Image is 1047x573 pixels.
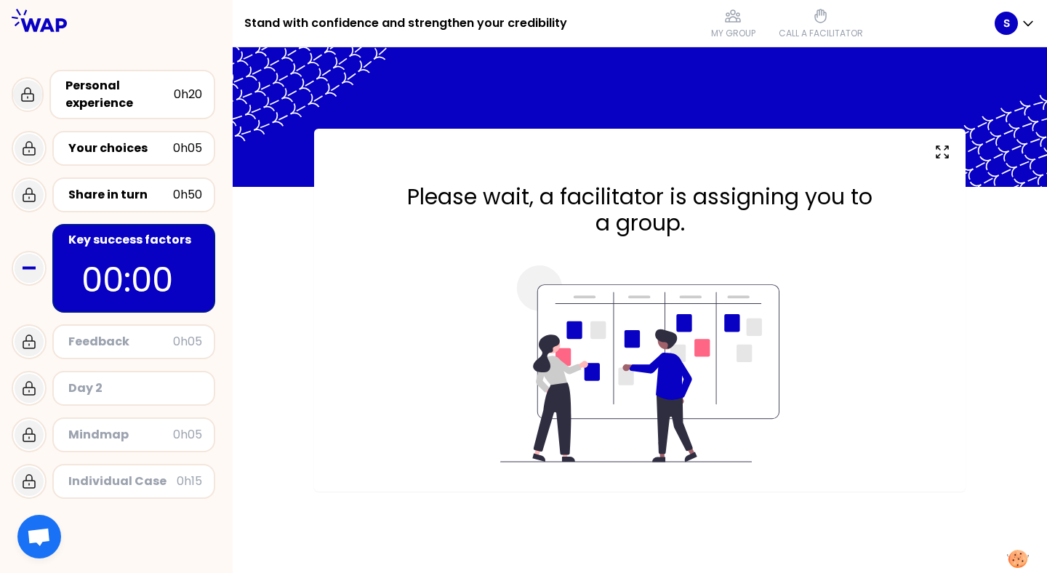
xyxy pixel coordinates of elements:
[65,77,174,112] div: Personal experience
[995,12,1035,35] button: S
[68,426,173,444] div: Mindmap
[177,473,202,490] div: 0h15
[17,515,61,558] div: Open chat
[68,186,173,204] div: Share in turn
[68,231,202,249] div: Key success factors
[68,333,173,350] div: Feedback
[173,333,202,350] div: 0h05
[68,140,173,157] div: Your choices
[173,140,202,157] div: 0h05
[705,1,761,45] button: My group
[773,1,869,45] button: Call a facilitator
[173,426,202,444] div: 0h05
[779,28,863,39] p: Call a facilitator
[1003,16,1010,31] p: S
[68,473,177,490] div: Individual Case
[173,186,202,204] div: 0h50
[343,184,936,236] h2: Please wait, a facilitator is assigning you to a group.
[68,380,202,397] div: Day 2
[81,255,186,305] p: 00:00
[711,28,755,39] p: My group
[174,86,202,103] div: 0h20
